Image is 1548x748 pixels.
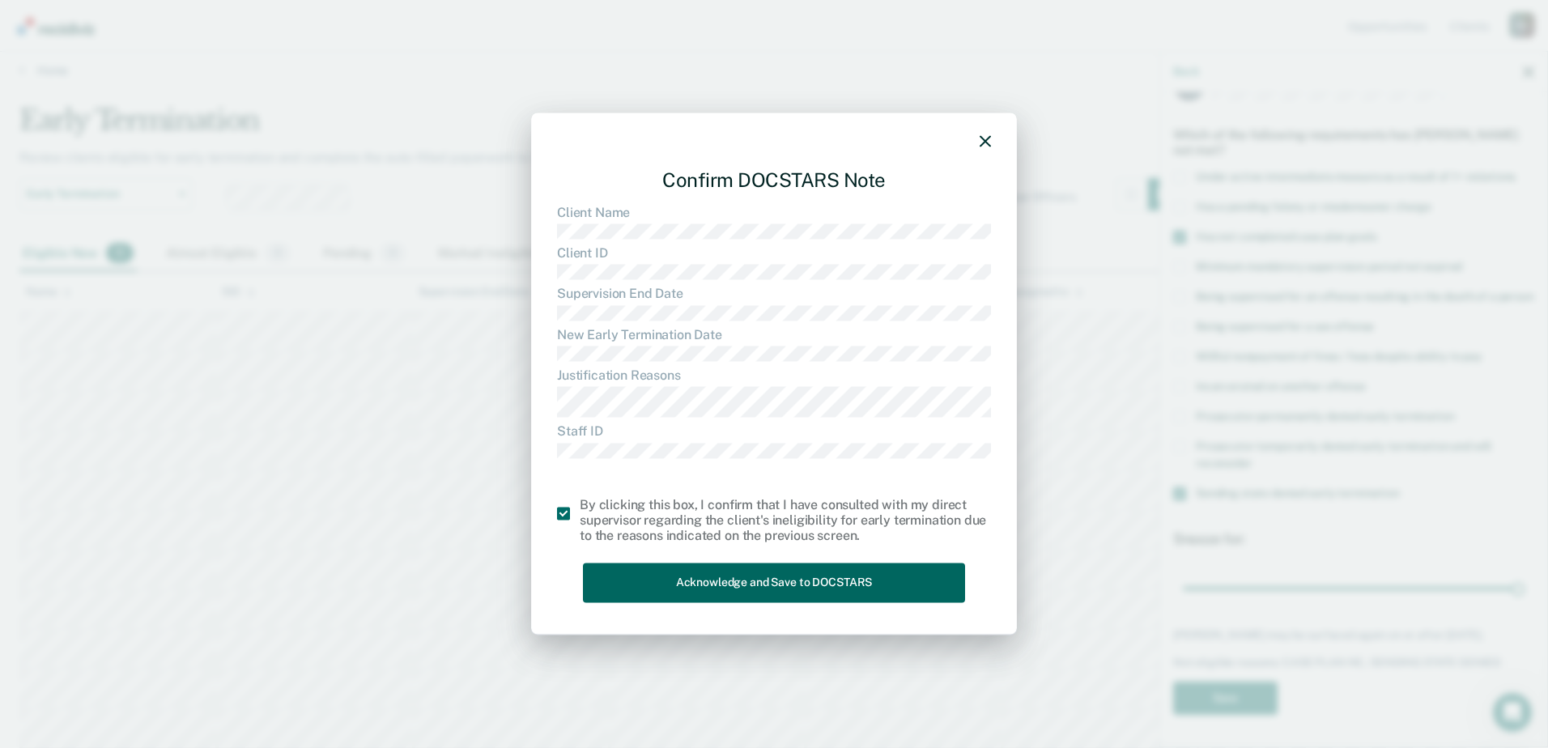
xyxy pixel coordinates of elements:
[557,287,991,302] dt: Supervision End Date
[557,246,991,261] dt: Client ID
[557,424,991,440] dt: Staff ID
[557,368,991,383] dt: Justification Reasons
[557,155,991,205] div: Confirm DOCSTARS Note
[557,327,991,342] dt: New Early Termination Date
[583,563,965,603] button: Acknowledge and Save to DOCSTARS
[557,205,991,220] dt: Client Name
[580,497,991,544] div: By clicking this box, I confirm that I have consulted with my direct supervisor regarding the cli...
